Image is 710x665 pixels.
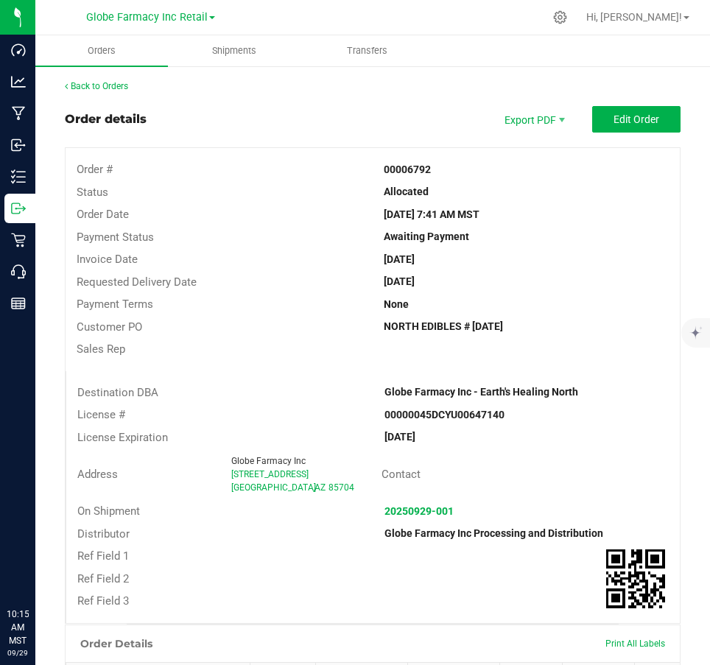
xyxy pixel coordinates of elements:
span: Transfers [327,44,407,57]
span: Ref Field 1 [77,549,129,563]
a: Transfers [300,35,433,66]
strong: Awaiting Payment [384,231,469,242]
strong: Globe Farmacy Inc Processing and Distribution [384,527,603,539]
span: Orders [68,44,136,57]
inline-svg: Reports [11,296,26,311]
span: [GEOGRAPHIC_DATA] [231,482,316,493]
strong: Globe Farmacy Inc - Earth's Healing North [384,386,578,398]
span: 85704 [328,482,354,493]
span: Order Date [77,208,129,221]
img: Scan me! [606,549,665,608]
span: Status [77,186,108,199]
span: Hi, [PERSON_NAME]! [586,11,682,23]
span: Edit Order [614,113,659,125]
a: 20250929-001 [384,505,454,517]
strong: [DATE] [384,253,415,265]
inline-svg: Retail [11,233,26,247]
span: Order # [77,163,113,176]
strong: [DATE] [384,431,415,443]
inline-svg: Inventory [11,169,26,184]
strong: 00006792 [384,163,431,175]
li: Export PDF [489,106,577,133]
inline-svg: Call Center [11,264,26,279]
span: Payment Status [77,231,154,244]
button: Edit Order [592,106,681,133]
span: Invoice Date [77,253,138,266]
a: Back to Orders [65,81,128,91]
span: Sales Rep [77,342,125,356]
strong: None [384,298,409,310]
span: License # [77,408,125,421]
iframe: Resource center [15,547,59,591]
strong: [DATE] 7:41 AM MST [384,208,479,220]
span: AZ [314,482,326,493]
strong: [DATE] [384,275,415,287]
a: Orders [35,35,168,66]
span: Globe Farmacy Inc [231,456,306,466]
span: Requested Delivery Date [77,275,197,289]
a: Shipments [168,35,300,66]
span: Distributor [77,527,130,541]
strong: 00000045DCYU00647140 [384,409,505,421]
qrcode: 00006792 [606,549,665,608]
div: Manage settings [551,10,569,24]
span: Payment Terms [77,298,153,311]
span: License Expiration [77,431,168,444]
span: Shipments [192,44,276,57]
span: Ref Field 3 [77,594,129,608]
span: Globe Farmacy Inc Retail [86,11,208,24]
strong: NORTH EDIBLES # [DATE] [384,320,503,332]
span: , [313,482,314,493]
inline-svg: Analytics [11,74,26,89]
p: 09/29 [7,647,29,658]
span: On Shipment [77,504,140,518]
inline-svg: Outbound [11,201,26,216]
inline-svg: Dashboard [11,43,26,57]
span: Contact [382,468,421,481]
span: Address [77,468,118,481]
span: [STREET_ADDRESS] [231,469,309,479]
span: Ref Field 2 [77,572,129,585]
strong: Allocated [384,186,429,197]
h1: Order Details [80,638,152,650]
inline-svg: Manufacturing [11,106,26,121]
span: Customer PO [77,320,142,334]
inline-svg: Inbound [11,138,26,152]
span: Destination DBA [77,386,158,399]
span: Print All Labels [605,638,665,649]
div: Order details [65,110,147,128]
p: 10:15 AM MST [7,608,29,647]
